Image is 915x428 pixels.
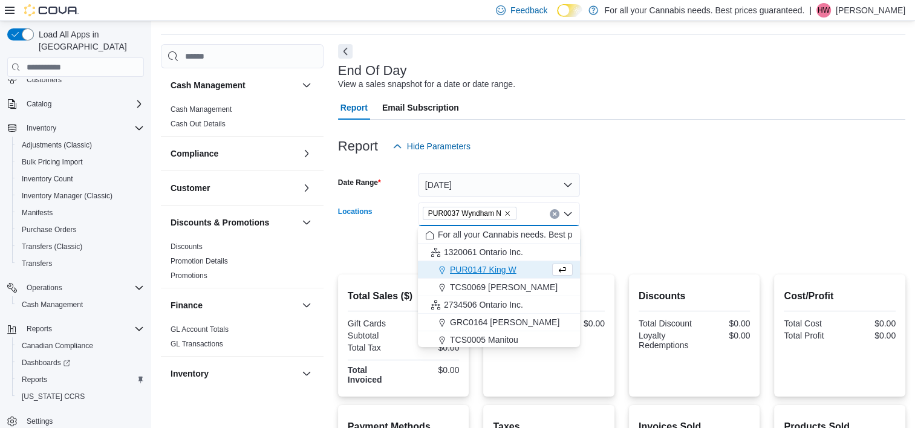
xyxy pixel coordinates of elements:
span: Customers [22,72,144,87]
span: Feedback [510,4,547,16]
h3: Inventory [171,368,209,380]
a: Canadian Compliance [17,339,98,353]
a: Cash Management [17,297,88,312]
h3: Finance [171,299,203,311]
span: For all your Cannabis needs. Best prices guaranteed. [438,229,638,241]
h3: Customer [171,182,210,194]
button: Hide Parameters [388,134,475,158]
span: Transfers [17,256,144,271]
a: Dashboards [12,354,149,371]
span: Inventory Manager (Classic) [17,189,144,203]
span: Cash Management [17,297,144,312]
span: PUR0037 Wyndham N [428,207,501,219]
span: 2734506 Ontario Inc. [444,299,523,311]
button: Finance [299,298,314,313]
button: 1320061 Ontario Inc. [418,244,580,261]
button: Compliance [299,146,314,161]
span: Transfers (Classic) [22,242,82,251]
a: Reports [17,372,52,387]
button: Inventory [22,121,61,135]
span: GRC0164 [PERSON_NAME] [450,316,559,328]
a: Cash Management [171,105,232,114]
button: Remove PUR0037 Wyndham N from selection in this group [504,210,511,217]
button: Operations [2,279,149,296]
button: Inventory [299,366,314,381]
div: Total Discount [639,319,692,328]
div: Total Tax [348,343,401,352]
span: Operations [27,283,62,293]
h3: Compliance [171,148,218,160]
span: Inventory [27,123,56,133]
a: Inventory Count [17,172,78,186]
span: Dashboards [22,358,70,368]
span: Report [340,96,368,120]
p: [PERSON_NAME] [836,3,905,18]
div: Gift Cards [348,319,401,328]
button: PUR0147 King W [418,261,580,279]
a: Transfers [17,256,57,271]
a: Inventory Manager (Classic) [17,189,117,203]
div: View a sales snapshot for a date or date range. [338,78,515,91]
button: Inventory [2,120,149,137]
a: Bulk Pricing Import [17,155,88,169]
span: Cash Out Details [171,119,226,129]
a: Dashboards [17,355,75,370]
h2: Cost/Profit [784,289,896,303]
a: Adjustments (Classic) [17,138,97,152]
span: Transfers (Classic) [17,239,144,254]
p: For all your Cannabis needs. Best prices guaranteed. [604,3,804,18]
span: Reports [27,324,52,334]
button: Inventory Manager (Classic) [12,187,149,204]
span: GL Transactions [171,339,223,349]
button: Finance [171,299,297,311]
button: Customer [171,182,297,194]
button: Clear input [550,209,559,219]
span: HW [818,3,830,18]
button: Compliance [171,148,297,160]
a: GL Account Totals [171,325,229,334]
button: For all your Cannabis needs. Best prices guaranteed. [418,226,580,244]
div: $0.00 [406,331,459,340]
span: Dark Mode [557,17,558,18]
div: $0.00 [842,331,896,340]
strong: Total Invoiced [348,365,382,384]
a: Manifests [17,206,57,220]
h2: Total Sales ($) [348,289,460,303]
span: TCS0069 [PERSON_NAME] [450,281,558,293]
span: Adjustments (Classic) [17,138,144,152]
button: Customers [2,71,149,88]
button: Customer [299,181,314,195]
span: Canadian Compliance [22,341,93,351]
button: Catalog [22,97,56,111]
span: GL Account Totals [171,325,229,334]
span: 1320061 Ontario Inc. [444,246,523,258]
span: Email Subscription [382,96,459,120]
span: Promotions [171,271,207,280]
h2: Discounts [639,289,751,303]
span: Purchase Orders [22,225,77,235]
div: Subtotal [348,331,401,340]
button: Inventory Count [12,170,149,187]
button: Bulk Pricing Import [12,154,149,170]
span: Inventory Count [22,174,73,184]
div: $0.00 [842,319,896,328]
div: $0.00 [697,331,750,340]
button: Operations [22,280,67,295]
button: Next [338,44,353,59]
div: $0.00 [406,343,459,352]
div: Loyalty Redemptions [639,331,692,350]
h3: Report [338,139,378,154]
span: Purchase Orders [17,222,144,237]
a: Purchase Orders [17,222,82,237]
div: Cash Management [161,102,324,136]
a: Discounts [171,242,203,251]
span: Bulk Pricing Import [22,157,83,167]
span: Washington CCRS [17,389,144,404]
span: Customers [27,75,62,85]
button: Reports [12,371,149,388]
a: Transfers (Classic) [17,239,87,254]
button: Manifests [12,204,149,221]
span: Discounts [171,242,203,251]
span: Load All Apps in [GEOGRAPHIC_DATA] [34,28,144,53]
h3: Discounts & Promotions [171,216,269,229]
